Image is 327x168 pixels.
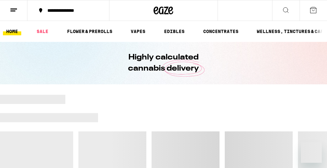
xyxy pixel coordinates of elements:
[127,27,149,35] a: VAPES
[301,142,322,163] iframe: Button to launch messaging window
[33,27,52,35] a: SALE
[64,27,116,35] a: FLOWER & PREROLLS
[3,27,21,35] a: HOME
[110,52,218,74] h1: Highly calculated cannabis delivery
[161,27,188,35] a: EDIBLES
[200,27,242,35] a: CONCENTRATES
